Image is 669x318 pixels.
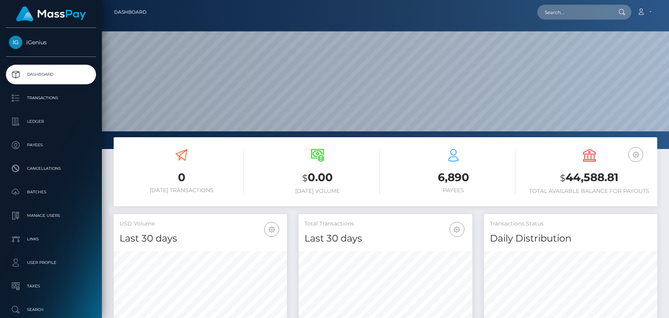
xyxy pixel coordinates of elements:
[6,39,96,46] span: iGenius
[9,139,93,151] p: Payees
[16,6,86,22] img: MassPay Logo
[120,170,244,185] h3: 0
[527,170,651,186] h3: 44,588.81
[6,229,96,249] a: Links
[302,173,308,184] small: $
[6,135,96,155] a: Payees
[305,232,466,245] h4: Last 30 days
[527,188,651,194] h6: Total Available Balance for Payouts
[490,232,651,245] h4: Daily Distribution
[120,232,281,245] h4: Last 30 days
[490,220,651,228] h5: Transactions Status
[6,276,96,296] a: Taxes
[120,220,281,228] h5: USD Volume
[114,4,147,20] a: Dashboard
[9,233,93,245] p: Links
[256,170,380,186] h3: 0.00
[9,163,93,174] p: Cancellations
[9,92,93,104] p: Transactions
[6,159,96,178] a: Cancellations
[9,36,22,49] img: iGenius
[392,187,516,194] h6: Payees
[9,69,93,80] p: Dashboard
[9,280,93,292] p: Taxes
[6,65,96,84] a: Dashboard
[392,170,516,185] h3: 6,890
[6,88,96,108] a: Transactions
[6,253,96,273] a: User Profile
[120,187,244,194] h6: [DATE] Transactions
[6,112,96,131] a: Ledger
[9,304,93,316] p: Search
[9,186,93,198] p: Batches
[6,182,96,202] a: Batches
[560,173,566,184] small: $
[537,5,611,20] input: Search...
[9,210,93,222] p: Manage Users
[256,188,380,194] h6: [DATE] Volume
[9,116,93,127] p: Ledger
[305,220,466,228] h5: Total Transactions
[6,206,96,225] a: Manage Users
[9,257,93,269] p: User Profile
